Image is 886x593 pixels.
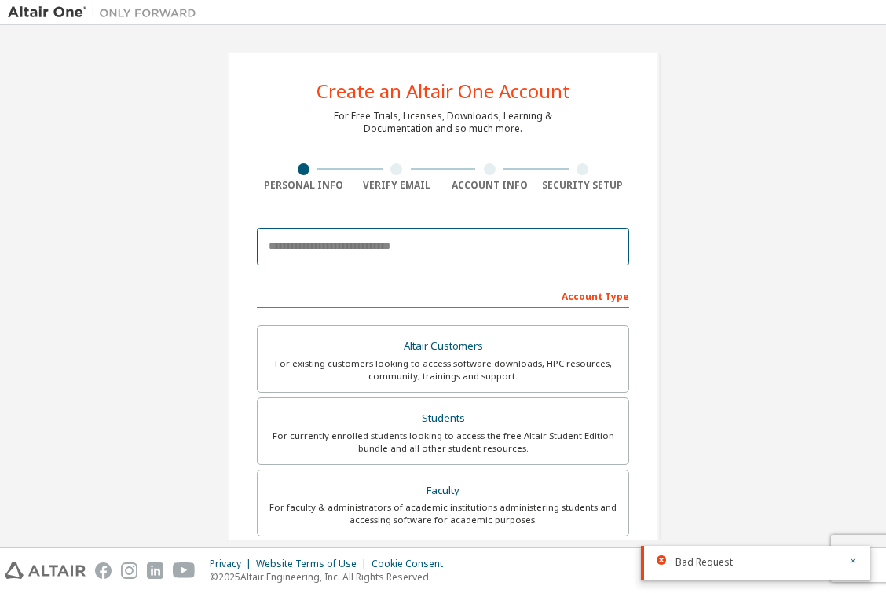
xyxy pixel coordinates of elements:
div: Account Info [443,179,536,192]
img: altair_logo.svg [5,562,86,579]
div: Security Setup [536,179,630,192]
div: For currently enrolled students looking to access the free Altair Student Edition bundle and all ... [267,430,619,455]
div: Verify Email [350,179,444,192]
img: youtube.svg [173,562,196,579]
div: For Free Trials, Licenses, Downloads, Learning & Documentation and so much more. [334,110,552,135]
img: facebook.svg [95,562,112,579]
div: Privacy [210,558,256,570]
div: Cookie Consent [372,558,452,570]
img: instagram.svg [121,562,137,579]
div: Altair Customers [267,335,619,357]
span: Bad Request [675,556,733,569]
div: For faculty & administrators of academic institutions administering students and accessing softwa... [267,501,619,526]
div: Personal Info [257,179,350,192]
div: Website Terms of Use [256,558,372,570]
div: Students [267,408,619,430]
img: linkedin.svg [147,562,163,579]
div: For existing customers looking to access software downloads, HPC resources, community, trainings ... [267,357,619,383]
div: Faculty [267,480,619,502]
div: Create an Altair One Account [317,82,570,101]
p: © 2025 Altair Engineering, Inc. All Rights Reserved. [210,570,452,584]
img: Altair One [8,5,204,20]
div: Account Type [257,283,629,308]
